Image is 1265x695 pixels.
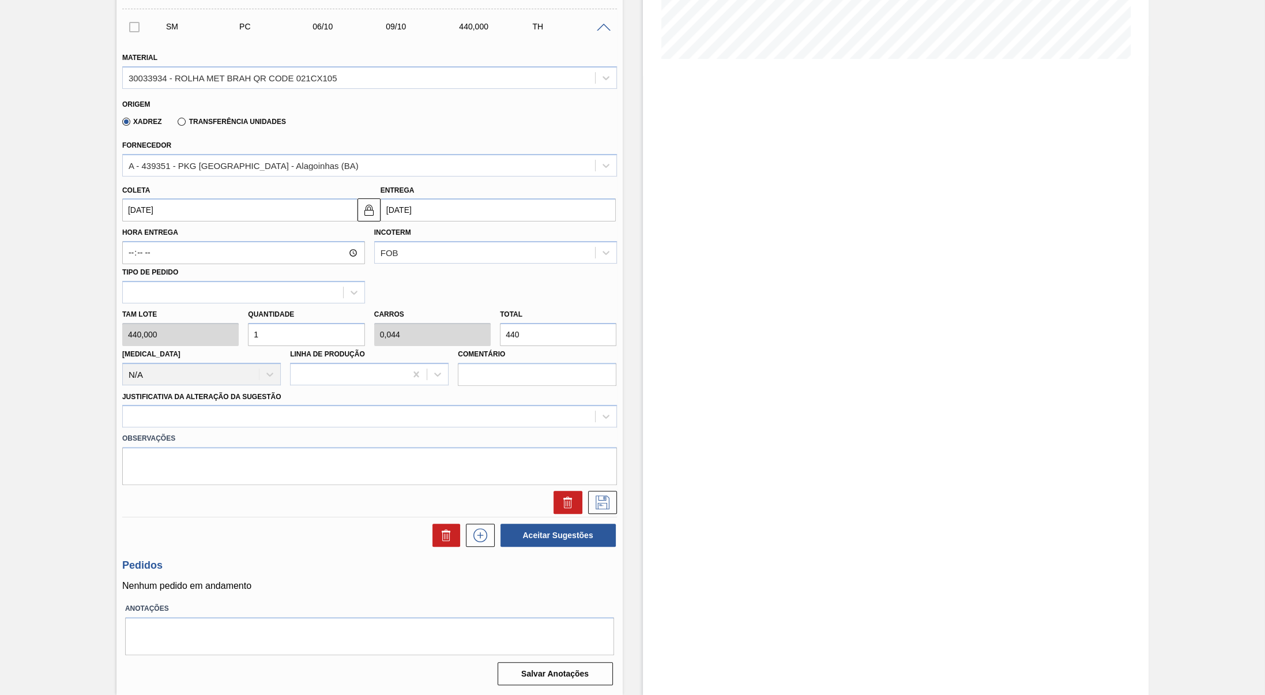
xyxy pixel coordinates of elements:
label: Coleta [122,186,150,194]
div: Nova sugestão [460,524,495,547]
button: locked [357,198,381,221]
div: Pedido de Compra [236,22,319,31]
div: Salvar Sugestão [582,491,617,514]
div: 30033934 - ROLHA MET BRAH QR CODE 021CX105 [129,73,337,82]
label: Xadrez [122,118,162,126]
label: Observações [122,430,617,447]
div: FOB [381,248,398,258]
label: Entrega [381,186,415,194]
div: 440,000 [456,22,539,31]
label: Hora Entrega [122,224,365,241]
label: Fornecedor [122,141,171,149]
label: Material [122,54,157,62]
button: Salvar Anotações [498,662,613,685]
label: Tipo de pedido [122,268,178,276]
div: Aceitar Sugestões [495,523,617,548]
div: Excluir Sugestões [427,524,460,547]
label: Incoterm [374,228,411,236]
div: TH [529,22,612,31]
label: Comentário [458,346,616,363]
div: Sugestão Manual [163,22,246,31]
label: Carros [374,310,404,318]
label: Transferência Unidades [178,118,285,126]
label: [MEDICAL_DATA] [122,350,180,358]
label: Quantidade [248,310,294,318]
div: 09/10/2025 [383,22,465,31]
label: Total [500,310,522,318]
label: Tam lote [122,306,239,323]
h3: Pedidos [122,559,617,572]
div: 06/10/2025 [310,22,392,31]
label: Justificativa da Alteração da Sugestão [122,393,281,401]
input: dd/mm/yyyy [122,198,357,221]
label: Origem [122,100,150,108]
div: Excluir Sugestão [548,491,582,514]
button: Aceitar Sugestões [500,524,616,547]
div: A - 439351 - PKG [GEOGRAPHIC_DATA] - Alagoinhas (BA) [129,160,359,170]
p: Nenhum pedido em andamento [122,581,617,591]
input: dd/mm/yyyy [381,198,616,221]
label: Linha de Produção [290,350,365,358]
img: locked [362,203,376,217]
label: Anotações [125,600,614,617]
